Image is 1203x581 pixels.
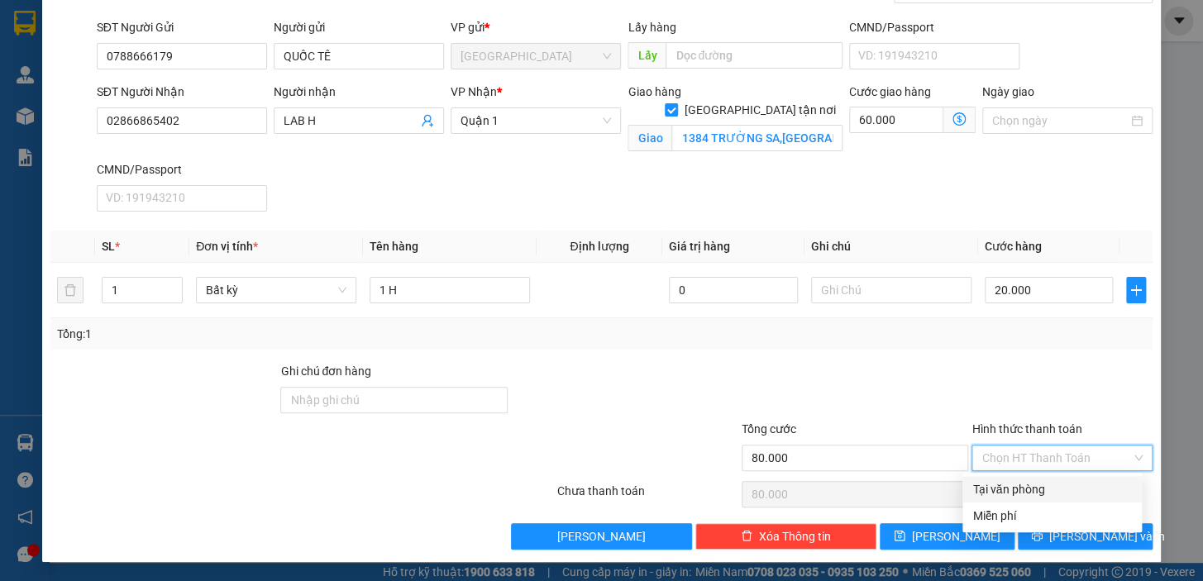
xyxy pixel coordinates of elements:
[849,107,943,133] input: Cước giao hàng
[985,240,1042,253] span: Cước hàng
[982,85,1034,98] label: Ngày giao
[280,364,371,378] label: Ghi chú đơn hàng
[97,18,267,36] div: SĐT Người Gửi
[972,480,1132,498] div: Tại văn phòng
[678,101,843,119] span: [GEOGRAPHIC_DATA] tận nơi
[102,24,164,102] b: Gửi khách hàng
[461,44,611,69] span: Ninh Hòa
[97,83,267,101] div: SĐT Người Nhận
[179,21,219,60] img: logo.jpg
[511,523,692,550] button: [PERSON_NAME]
[274,83,444,101] div: Người nhận
[139,63,227,76] b: [DOMAIN_NAME]
[274,18,444,36] div: Người gửi
[97,160,267,179] div: CMND/Passport
[849,18,1019,36] div: CMND/Passport
[451,85,497,98] span: VP Nhận
[57,277,84,303] button: delete
[849,85,931,98] label: Cước giao hàng
[741,530,752,543] span: delete
[451,18,621,36] div: VP gửi
[102,240,115,253] span: SL
[880,523,1014,550] button: save[PERSON_NAME]
[421,114,434,127] span: user-add
[139,79,227,99] li: (c) 2017
[811,277,971,303] input: Ghi Chú
[759,527,831,545] span: Xóa Thông tin
[628,85,680,98] span: Giao hàng
[57,325,465,343] div: Tổng: 1
[21,107,91,213] b: Phương Nam Express
[628,125,671,151] span: Giao
[952,112,966,126] span: dollar-circle
[695,523,876,550] button: deleteXóa Thông tin
[280,387,508,413] input: Ghi chú đơn hàng
[461,108,611,133] span: Quận 1
[972,507,1132,525] div: Miễn phí
[804,231,978,263] th: Ghi chú
[556,482,740,511] div: Chưa thanh toán
[971,422,1081,436] label: Hình thức thanh toán
[1126,277,1146,303] button: plus
[742,422,796,436] span: Tổng cước
[894,530,905,543] span: save
[1018,523,1153,550] button: printer[PERSON_NAME] và In
[206,278,346,302] span: Bất kỳ
[669,240,730,253] span: Giá trị hàng
[1049,527,1165,545] span: [PERSON_NAME] và In
[370,277,530,303] input: VD: Bàn, Ghế
[992,112,1128,130] input: Ngày giao
[570,240,628,253] span: Định lượng
[557,527,646,545] span: [PERSON_NAME]
[370,240,418,253] span: Tên hàng
[628,42,666,69] span: Lấy
[196,240,258,253] span: Đơn vị tính
[669,277,798,303] input: 0
[671,125,843,151] input: Giao tận nơi
[1127,283,1145,297] span: plus
[912,527,1000,545] span: [PERSON_NAME]
[666,42,843,69] input: Dọc đường
[1031,530,1043,543] span: printer
[628,21,675,34] span: Lấy hàng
